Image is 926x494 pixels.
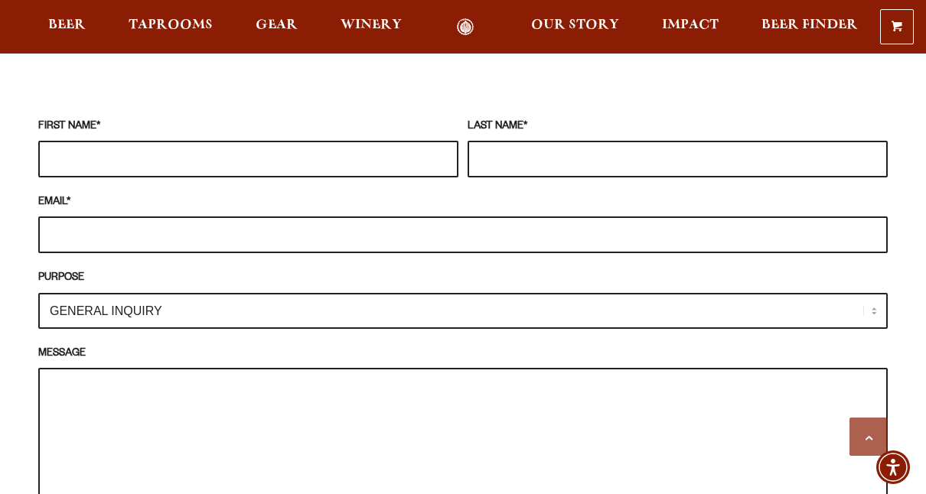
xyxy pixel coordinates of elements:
abbr: required [67,197,70,208]
a: Beer Finder [752,18,868,36]
span: Beer Finder [761,19,858,31]
span: Impact [662,19,719,31]
a: Gear [246,18,308,36]
span: Our Story [531,19,619,31]
a: Our Story [521,18,629,36]
a: Beer [38,18,96,36]
span: Taprooms [129,19,213,31]
abbr: required [523,122,527,132]
span: Gear [256,19,298,31]
label: EMAIL [38,194,888,211]
a: Impact [652,18,729,36]
label: MESSAGE [38,346,888,362]
span: Beer [48,19,86,31]
a: Taprooms [119,18,223,36]
label: LAST NAME [468,119,888,135]
label: FIRST NAME [38,119,458,135]
a: Scroll to top [849,418,888,456]
abbr: required [96,122,100,132]
span: Winery [341,19,402,31]
a: Winery [331,18,412,36]
a: Odell Home [436,18,494,36]
label: PURPOSE [38,270,888,287]
div: Accessibility Menu [876,450,910,484]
